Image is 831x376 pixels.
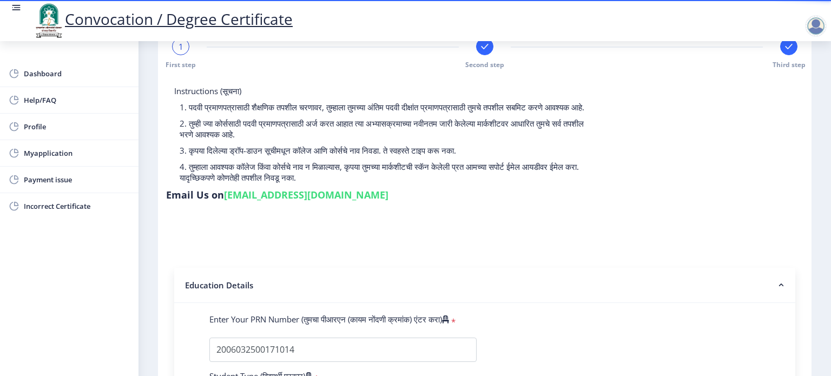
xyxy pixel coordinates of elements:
[180,118,588,140] p: 2. तुम्ही ज्या कोर्ससाठी पदवी प्रमाणपत्रासाठी अर्ज करत आहात त्या अभ्यासक्रमाच्या नवीनतम जारी केले...
[166,60,196,69] span: First step
[24,120,130,133] span: Profile
[209,314,449,325] label: Enter Your PRN Number (तुमचा पीआरएन (कायम नोंदणी क्रमांक) एंटर करा)
[465,60,504,69] span: Second step
[174,85,241,96] span: Instructions (सूचना)
[24,173,130,186] span: Payment issue
[32,2,65,39] img: logo
[773,60,806,69] span: Third step
[32,9,293,29] a: Convocation / Degree Certificate
[180,161,588,183] p: 4. तुम्हाला आवश्यक कॉलेज किंवा कोर्सचे नाव न मिळाल्यास, कृपया तुमच्या मार्कशीटची स्कॅन केलेली प्र...
[24,94,130,107] span: Help/FAQ
[166,188,388,201] h6: Email Us on
[24,67,130,80] span: Dashboard
[209,338,477,362] input: PRN Number
[180,102,588,113] p: 1. पदवी प्रमाणपत्रासाठी शैक्षणिक तपशील चरणावर, तुम्हाला तुमच्या अंतिम पदवी दीक्षांत प्रमाणपत्रासा...
[24,200,130,213] span: Incorrect Certificate
[24,147,130,160] span: Myapplication
[179,41,183,52] span: 1
[224,188,388,201] a: [EMAIL_ADDRESS][DOMAIN_NAME]
[174,268,795,303] nb-accordion-item-header: Education Details
[180,145,588,156] p: 3. कृपया दिलेल्या ड्रॉप-डाउन सूचीमधून कॉलेज आणि कोर्सचे नाव निवडा. ते स्वहस्ते टाइप करू नका.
